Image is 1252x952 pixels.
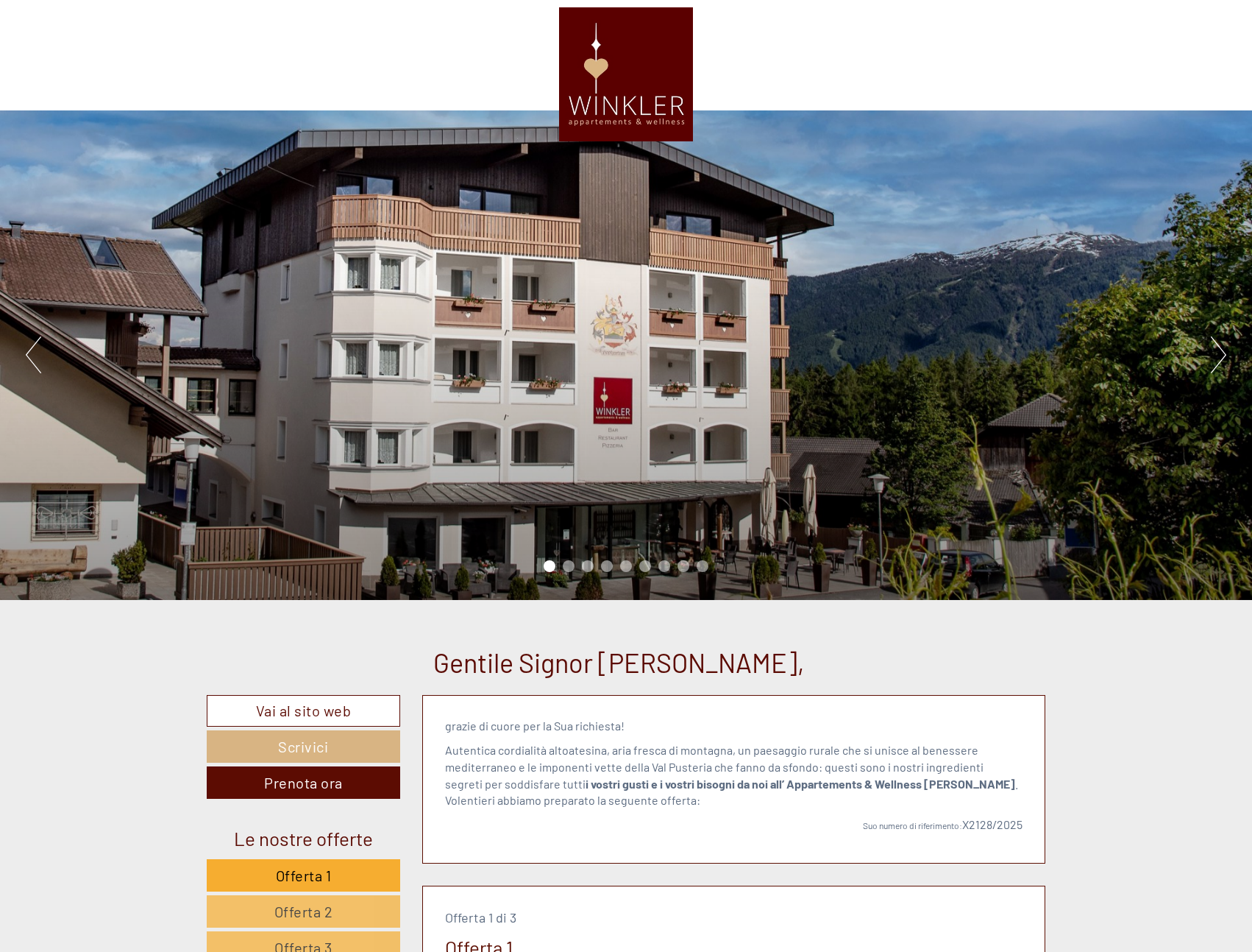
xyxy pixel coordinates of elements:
button: Next [1211,336,1226,373]
p: X2128/2025 [445,817,1023,833]
a: Scrivici [207,730,400,763]
span: Offerta 2 [274,903,333,920]
a: Vai al sito web [207,695,400,727]
p: grazie di cuore per la Sua richiesta! [445,718,1023,735]
a: Prenota ora [207,766,400,799]
span: Offerta 1 di 3 [445,909,516,925]
div: Le nostre offerte [207,825,400,852]
button: Previous [26,336,41,373]
span: Suo numero di riferimento: [863,820,962,831]
span: Offerta 1 [276,867,332,884]
p: Autentica cordialità altoatesina, aria fresca di montagna, un paesaggio rurale che si unisce al b... [445,742,1023,809]
h1: Gentile Signor [PERSON_NAME], [433,648,805,677]
strong: i vostri gusti e i vostri bisogni da noi all’ Appartements & Wellness [PERSON_NAME] [586,777,1015,791]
